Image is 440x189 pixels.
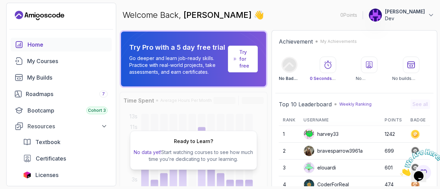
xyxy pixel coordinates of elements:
h2: Ready to Learn? [174,138,213,145]
a: home [11,38,112,51]
div: harvey33 [304,129,339,140]
a: Try for free [228,46,258,72]
a: roadmaps [11,87,112,101]
p: 0 Points [340,12,357,19]
td: 1242 [381,126,406,143]
img: default monster avatar [304,163,314,173]
th: Points [381,115,406,126]
td: 699 [381,143,406,160]
img: Chat attention grabber [3,3,45,30]
p: My Achievements [320,39,357,44]
p: Go deeper and learn job-ready skills. Practice with real-world projects, take assessments, and ea... [129,55,225,75]
div: My Builds [27,73,108,82]
span: Certificates [36,154,66,163]
a: builds [11,71,112,84]
p: No Badge :( [279,76,300,81]
div: My Courses [27,57,108,65]
td: 2 [279,143,299,160]
span: [PERSON_NAME] [184,10,254,20]
a: textbook [19,135,112,149]
p: Try Pro with a 5 day free trial [129,43,225,52]
div: Roadmaps [26,90,108,98]
td: 1 [279,126,299,143]
th: Badge [406,115,430,126]
span: Licenses [35,171,58,179]
td: 3 [279,160,299,176]
span: 7 [102,91,105,97]
p: No certificates [356,76,382,81]
img: default monster avatar [304,129,314,139]
a: bootcamp [11,104,112,117]
p: Weekly Ranking [339,102,372,107]
th: Username [299,115,381,126]
p: Start watching courses to see how much time you’re dedicating to your learning. [133,149,254,163]
div: bravesparrow3961a [304,145,363,156]
a: courses [11,54,112,68]
button: Resources [11,120,112,132]
a: licenses [19,168,112,182]
a: Try for free [239,49,252,69]
a: Landing page [15,10,64,21]
span: No data yet! [134,149,161,155]
iframe: chat widget [397,146,440,179]
div: Resources [27,122,108,130]
div: elouardi [304,162,336,173]
p: Dev [385,15,425,22]
p: Welcome Back, [122,10,264,21]
span: Textbook [35,138,60,146]
span: 👋 [254,10,264,21]
div: Bootcamp [27,106,108,115]
img: user profile image [369,9,382,22]
p: No builds completed [392,76,430,81]
p: Watched [310,76,346,81]
a: certificates [19,152,112,165]
h2: Achievement [279,37,313,46]
h2: Top 10 Leaderboard [279,100,332,108]
span: 0 Seconds [310,76,335,81]
th: Rank [279,115,299,126]
button: See all [410,99,430,109]
img: jetbrains icon [23,172,31,178]
td: 601 [381,160,406,176]
div: Home [27,40,108,49]
p: [PERSON_NAME] [385,8,425,15]
img: user profile image [304,146,314,156]
span: Cohort 3 [88,108,106,113]
button: user profile image[PERSON_NAME]Dev [368,8,434,22]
